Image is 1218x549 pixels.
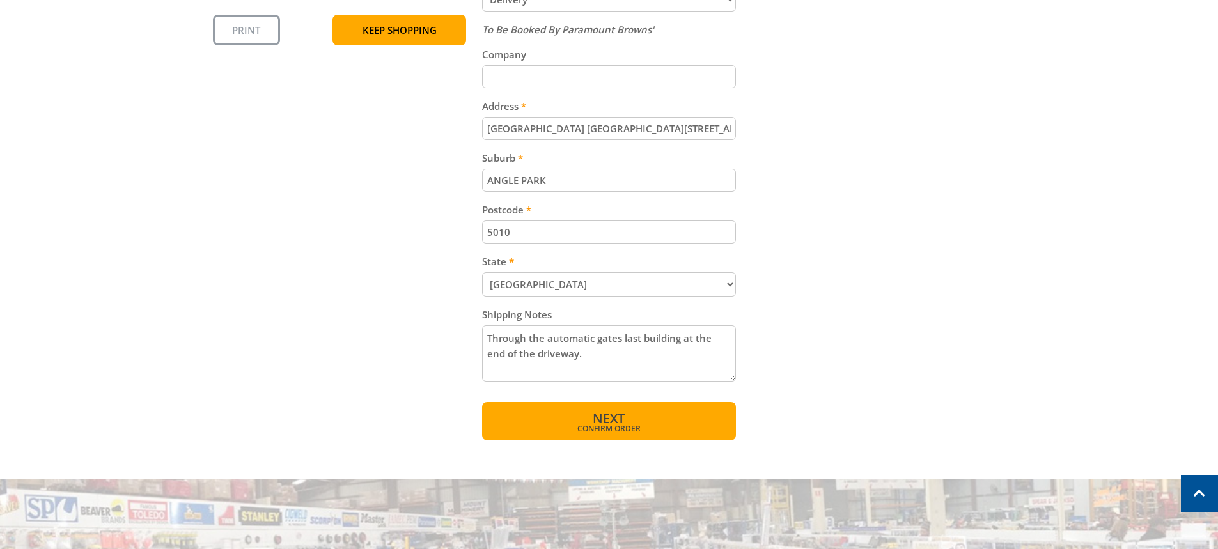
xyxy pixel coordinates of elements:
label: Postcode [482,202,736,217]
input: Please enter your postcode. [482,220,736,244]
label: Suburb [482,150,736,166]
a: Keep Shopping [332,15,466,45]
button: Next Confirm order [482,402,736,440]
a: Print [213,15,280,45]
input: Please enter your suburb. [482,169,736,192]
label: Company [482,47,736,62]
em: To Be Booked By Paramount Browns' [482,23,654,36]
input: Please enter your address. [482,117,736,140]
select: Please select your state. [482,272,736,297]
label: State [482,254,736,269]
label: Address [482,98,736,114]
label: Shipping Notes [482,307,736,322]
span: Confirm order [510,425,708,433]
span: Next [593,410,625,427]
